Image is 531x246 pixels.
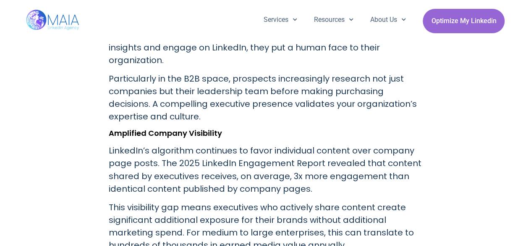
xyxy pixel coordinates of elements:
a: Services [255,9,306,31]
p: LinkedIn’s algorithm continues to favor individual content over company page posts. The 2025 Link... [109,144,423,195]
nav: Menu [255,9,415,31]
a: Optimize My Linkedin [423,9,505,33]
h3: Amplified Company Visibility [109,129,423,138]
p: Particularly in the B2B space, prospects increasingly research not just companies but their leade... [109,72,423,123]
a: About Us [362,9,414,31]
span: Optimize My Linkedin [431,13,496,29]
a: Resources [306,9,362,31]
